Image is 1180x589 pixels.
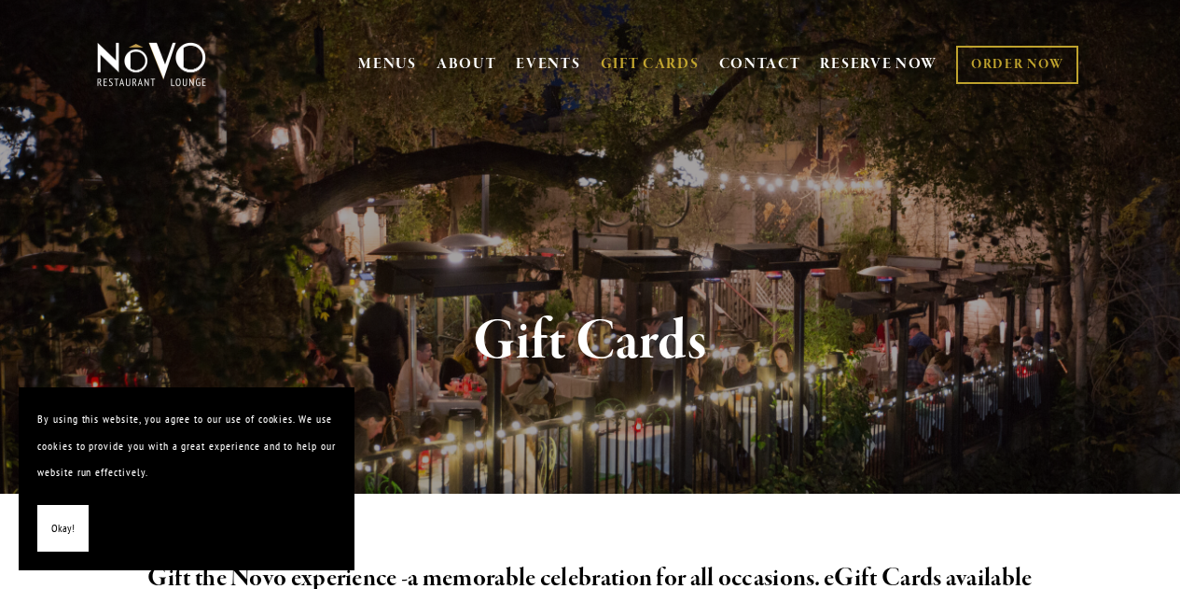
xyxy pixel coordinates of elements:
a: EVENTS [516,55,580,74]
img: Novo Restaurant &amp; Lounge [93,41,210,88]
a: RESERVE NOW [820,47,937,82]
section: Cookie banner [19,387,354,570]
strong: Gift Cards [473,306,707,377]
span: Okay! [51,515,75,542]
a: GIFT CARDS [601,47,700,82]
a: ABOUT [437,55,497,74]
a: CONTACT [719,47,801,82]
button: Okay! [37,505,89,553]
p: By using this website, you agree to our use of cookies. We use cookies to provide you with a grea... [37,406,336,486]
a: ORDER NOW [956,46,1078,84]
a: MENUS [358,55,417,74]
